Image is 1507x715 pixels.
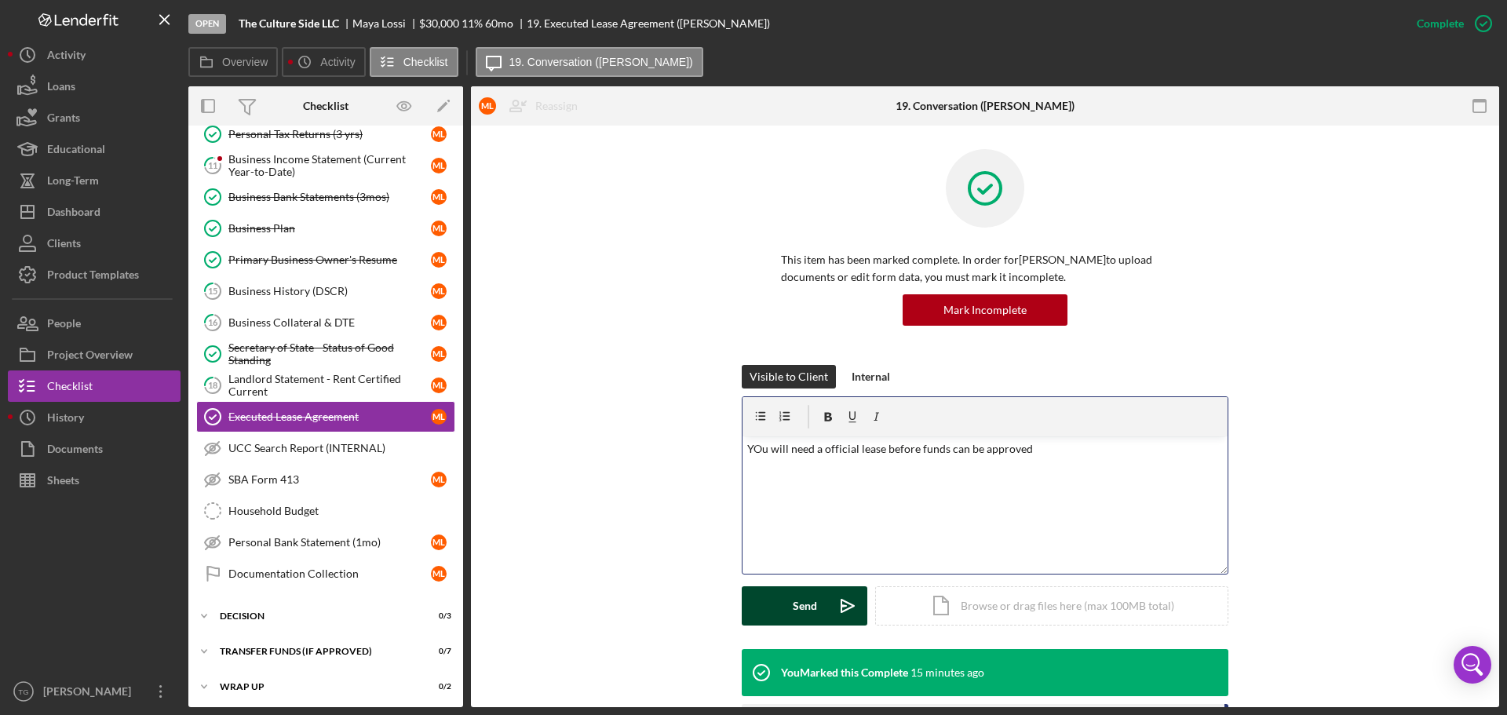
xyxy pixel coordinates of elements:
[196,275,455,307] a: 15Business History (DSCR)ML
[228,505,454,517] div: Household Budget
[47,133,105,169] div: Educational
[896,100,1075,112] div: 19. Conversation ([PERSON_NAME])
[320,56,355,68] label: Activity
[852,365,890,389] div: Internal
[228,285,431,297] div: Business History (DSCR)
[228,341,431,367] div: Secretary of State - Status of Good Standing
[431,346,447,362] div: M L
[188,47,278,77] button: Overview
[8,370,181,402] button: Checklist
[8,433,181,465] button: Documents
[747,440,1224,458] p: YOu will need a official lease before funds can be approved
[431,315,447,330] div: M L
[8,196,181,228] button: Dashboard
[781,666,908,679] div: You Marked this Complete
[196,213,455,244] a: Business PlanML
[208,286,217,296] tspan: 15
[485,17,513,30] div: 60 mo
[196,527,455,558] a: Personal Bank Statement (1mo)ML
[47,465,79,500] div: Sheets
[222,56,268,68] label: Overview
[8,133,181,165] button: Educational
[423,611,451,621] div: 0 / 3
[228,567,431,580] div: Documentation Collection
[431,534,447,550] div: M L
[8,39,181,71] a: Activity
[228,536,431,549] div: Personal Bank Statement (1mo)
[403,56,448,68] label: Checklist
[431,126,447,142] div: M L
[476,47,703,77] button: 19. Conversation ([PERSON_NAME])
[208,160,217,170] tspan: 11
[196,558,455,589] a: Documentation CollectionML
[8,71,181,102] button: Loans
[228,373,431,398] div: Landlord Statement - Rent Certified Current
[1401,8,1499,39] button: Complete
[47,228,81,263] div: Clients
[196,181,455,213] a: Business Bank Statements (3mos)ML
[8,339,181,370] button: Project Overview
[431,158,447,173] div: M L
[228,153,431,178] div: Business Income Statement (Current Year-to-Date)
[1454,646,1491,684] div: Open Intercom Messenger
[196,495,455,527] a: Household Budget
[352,17,419,30] div: Maya Lossi
[479,97,496,115] div: M L
[18,688,28,696] text: TG
[844,365,898,389] button: Internal
[431,472,447,487] div: M L
[47,339,133,374] div: Project Overview
[196,119,455,150] a: Personal Tax Returns (3 yrs)ML
[431,221,447,236] div: M L
[47,402,84,437] div: History
[196,150,455,181] a: 11Business Income Statement (Current Year-to-Date)ML
[793,586,817,626] div: Send
[228,191,431,203] div: Business Bank Statements (3mos)
[903,294,1067,326] button: Mark Incomplete
[188,14,226,34] div: Open
[8,465,181,496] button: Sheets
[196,338,455,370] a: Secretary of State - Status of Good StandingML
[527,17,770,30] div: 19. Executed Lease Agreement ([PERSON_NAME])
[228,410,431,423] div: Executed Lease Agreement
[423,682,451,691] div: 0 / 2
[431,566,447,582] div: M L
[196,432,455,464] a: UCC Search Report (INTERNAL)
[1417,8,1464,39] div: Complete
[228,473,431,486] div: SBA Form 413
[8,259,181,290] button: Product Templates
[509,56,693,68] label: 19. Conversation ([PERSON_NAME])
[220,682,412,691] div: Wrap Up
[47,165,99,200] div: Long-Term
[196,370,455,401] a: 18Landlord Statement - Rent Certified CurrentML
[47,71,75,106] div: Loans
[8,308,181,339] button: People
[8,102,181,133] button: Grants
[431,252,447,268] div: M L
[423,647,451,656] div: 0 / 7
[431,378,447,393] div: M L
[303,100,348,112] div: Checklist
[47,308,81,343] div: People
[39,676,141,711] div: [PERSON_NAME]
[196,401,455,432] a: Executed Lease AgreementML
[228,442,454,454] div: UCC Search Report (INTERNAL)
[228,254,431,266] div: Primary Business Owner's Resume
[431,283,447,299] div: M L
[419,16,459,30] span: $30,000
[196,464,455,495] a: SBA Form 413ML
[8,402,181,433] a: History
[750,365,828,389] div: Visible to Client
[8,165,181,196] button: Long-Term
[431,409,447,425] div: M L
